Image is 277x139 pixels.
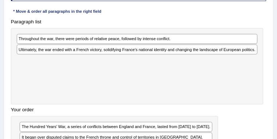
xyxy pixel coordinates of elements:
[11,19,263,25] h4: Paragraph list
[17,34,257,44] div: Throughout the war, there were periods of relative peace, followed by intense conflict.
[11,9,104,15] div: * Move & order all paragraphs in the right field
[11,107,218,113] h4: Your order
[17,45,257,54] div: Ultimately, the war ended with a French victory, solidifying France's national identity and chang...
[20,122,212,132] div: The Hundred Years' War, a series of conflicts between England and France, lasted from [DATE] to [...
